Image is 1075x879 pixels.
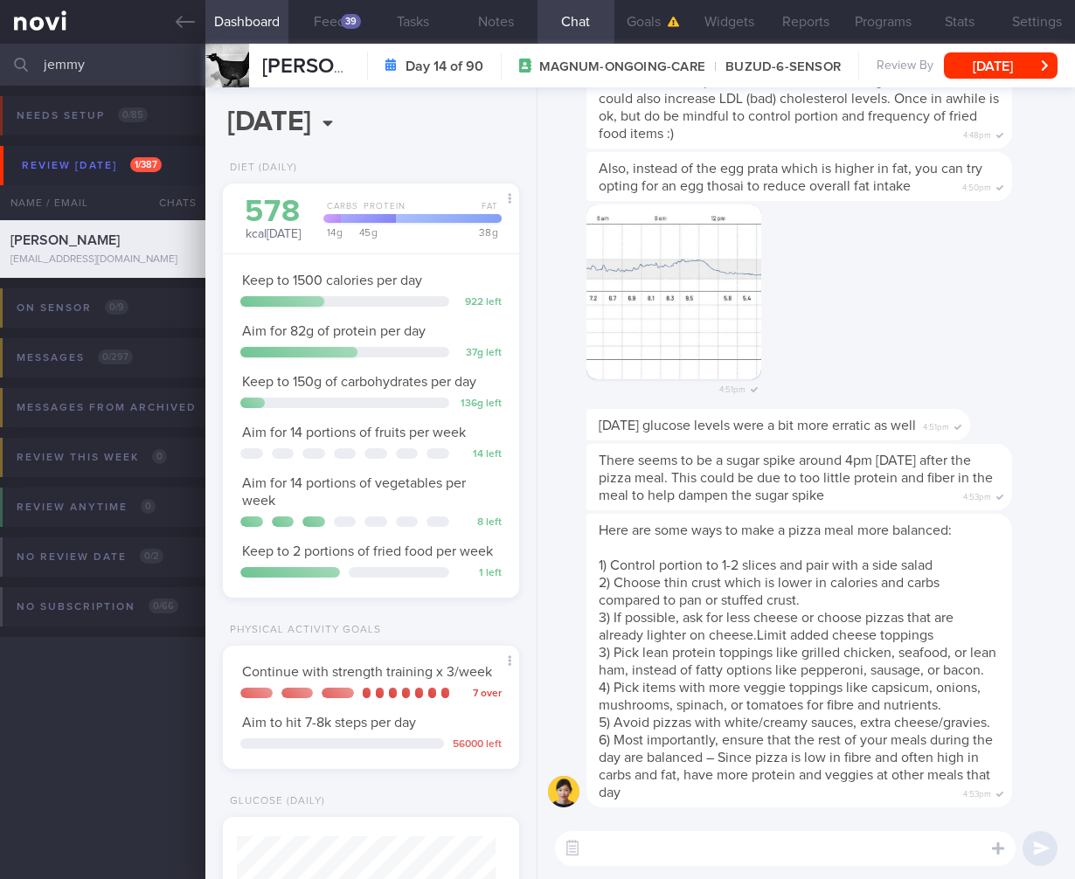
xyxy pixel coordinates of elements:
span: There seems to be a sugar spike around 4pm [DATE] after the pizza meal. This could be due to too ... [599,453,993,502]
div: Physical Activity Goals [223,624,381,637]
span: 1 / 387 [130,157,162,172]
span: 0 [152,449,167,464]
span: 4:51pm [719,379,746,396]
span: Review By [877,59,933,74]
div: Review anytime [12,495,160,519]
span: 1) Control portion to 1-2 slices and pair with a side salad [599,558,933,572]
span: 2) Choose thin crust which is lower in calories and carbs compared to pan or stuffed crust. [599,576,940,607]
div: On sensor [12,296,133,320]
div: Fat [404,201,502,223]
div: Messages from Archived [12,396,235,419]
span: 0 / 9 [105,300,128,315]
div: 37 g left [458,347,502,360]
div: Glucose (Daily) [223,795,325,808]
span: 3) If possible, ask for less cheese or choose pizzas that are already lighter on cheese.Limit add... [599,611,954,642]
span: Tonkatsu is a deep fried item and would be high in fat which could also increase LDL (bad) choles... [599,74,999,141]
span: 0 [141,499,156,514]
span: 6) Most importantly, ensure that the rest of your meals during the day are balanced – Since pizza... [599,733,993,799]
div: Review [DATE] [17,154,166,177]
span: 0 / 85 [118,107,148,122]
span: [PERSON_NAME] [262,56,425,77]
span: 3) Pick lean protein toppings like grilled chicken, seafood, or lean ham, instead of fatty option... [599,646,996,677]
span: Keep to 1500 calories per day [242,273,422,287]
div: Review this week [12,446,171,469]
div: 14 left [458,448,502,461]
span: 4:53pm [963,784,991,800]
button: [DATE] [944,52,1058,79]
span: 4:50pm [962,177,991,194]
div: 922 left [458,296,502,309]
div: 578 [240,197,306,227]
div: No subscription [12,595,183,619]
span: Also, instead of the egg prata which is higher in fat, you can try opting for an egg thosai to re... [599,162,982,193]
span: 4:53pm [963,487,991,503]
img: Photo by Charlotte Tan [586,204,761,379]
span: 0 / 66 [149,599,178,613]
span: Here are some ways to make a pizza meal more balanced: [599,523,952,537]
span: Aim for 14 portions of vegetables per week [242,476,466,508]
span: 0 / 297 [98,350,133,364]
span: [PERSON_NAME] [10,233,120,247]
span: Aim for 82g of protein per day [242,324,426,338]
div: kcal [DATE] [240,197,306,243]
div: Diet (Daily) [223,162,297,175]
div: 45 g [336,227,396,238]
span: 0 / 2 [140,549,163,564]
span: 4:51pm [923,417,949,433]
div: 56000 left [453,738,502,751]
span: Aim to hit 7-8k steps per day [242,716,416,730]
span: [DATE] glucose levels were a bit more erratic as well [599,419,916,433]
span: Continue with strength training x 3/week [242,665,492,679]
div: Needs setup [12,104,152,128]
span: Keep to 2 portions of fried food per week [242,544,493,558]
div: 14 g [318,227,341,238]
span: BUZUD-6-SENSOR [705,59,841,76]
div: Protein [355,201,409,223]
div: Chats [135,185,205,220]
span: Keep to 150g of carbohydrates per day [242,375,476,389]
span: MAGNUM-ONGOING-CARE [539,59,705,76]
span: Aim for 14 portions of fruits per week [242,426,466,439]
div: 136 g left [458,398,502,411]
div: 1 left [458,567,502,580]
strong: Day 14 of 90 [406,58,483,75]
div: [EMAIL_ADDRESS][DOMAIN_NAME] [10,253,195,266]
div: 8 left [458,516,502,529]
div: 38 g [391,227,502,238]
span: 5) Avoid pizzas with white/creamy sauces, extra cheese/gravies. [599,716,990,730]
span: 4:48pm [963,125,991,142]
div: Carbs [318,201,360,223]
div: 7 over [458,688,502,701]
span: 4) Pick items with more veggie toppings like capsicum, onions, mushrooms, spinach, or tomatoes fo... [599,681,981,712]
div: Messages [12,346,137,370]
div: 39 [341,14,361,29]
div: No review date [12,545,168,569]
